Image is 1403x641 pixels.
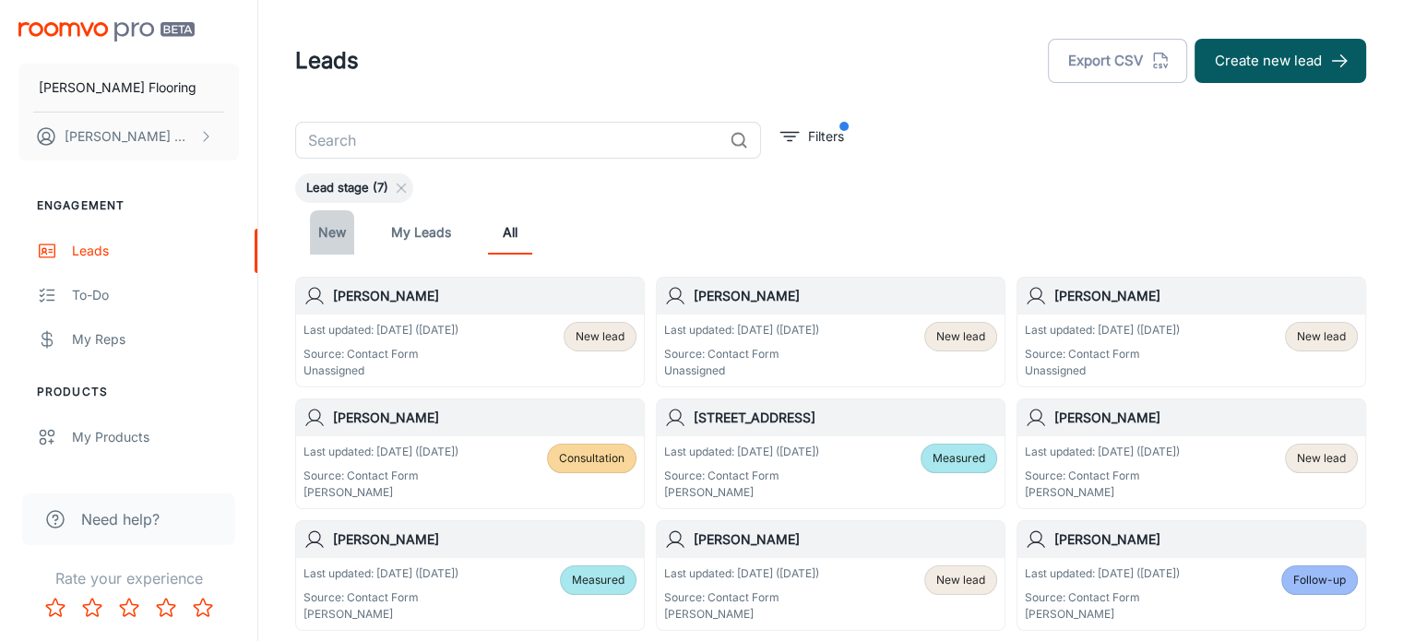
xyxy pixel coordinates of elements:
[808,126,844,147] p: Filters
[310,210,354,255] a: New
[1054,408,1358,428] h6: [PERSON_NAME]
[333,286,636,306] h6: [PERSON_NAME]
[664,468,819,484] p: Source: Contact Form
[1025,484,1180,501] p: [PERSON_NAME]
[1025,606,1180,623] p: [PERSON_NAME]
[664,362,819,379] p: Unassigned
[1025,589,1180,606] p: Source: Contact Form
[18,22,195,42] img: Roomvo PRO Beta
[1195,39,1366,83] button: Create new lead
[664,606,819,623] p: [PERSON_NAME]
[18,64,239,112] button: [PERSON_NAME] Flooring
[72,427,239,447] div: My Products
[776,122,849,151] button: filter
[333,408,636,428] h6: [PERSON_NAME]
[72,329,239,350] div: My Reps
[295,173,413,203] div: Lead stage (7)
[303,322,458,338] p: Last updated: [DATE] ([DATE])
[1025,322,1180,338] p: Last updated: [DATE] ([DATE])
[656,520,1005,631] a: [PERSON_NAME]Last updated: [DATE] ([DATE])Source: Contact Form[PERSON_NAME]New lead
[295,179,399,197] span: Lead stage (7)
[1048,39,1187,83] button: Export CSV
[936,572,985,588] span: New lead
[37,589,74,626] button: Rate 1 star
[664,565,819,582] p: Last updated: [DATE] ([DATE])
[74,589,111,626] button: Rate 2 star
[295,44,359,77] h1: Leads
[39,77,196,98] p: [PERSON_NAME] Flooring
[572,572,624,588] span: Measured
[559,450,624,467] span: Consultation
[664,346,819,362] p: Source: Contact Form
[1297,450,1346,467] span: New lead
[1054,286,1358,306] h6: [PERSON_NAME]
[1297,328,1346,345] span: New lead
[694,408,997,428] h6: [STREET_ADDRESS]
[1017,520,1366,631] a: [PERSON_NAME]Last updated: [DATE] ([DATE])Source: Contact Form[PERSON_NAME]Follow-up
[333,529,636,550] h6: [PERSON_NAME]
[81,508,160,530] span: Need help?
[1293,572,1346,588] span: Follow-up
[295,398,645,509] a: [PERSON_NAME]Last updated: [DATE] ([DATE])Source: Contact Form[PERSON_NAME]Consultation
[303,444,458,460] p: Last updated: [DATE] ([DATE])
[1025,468,1180,484] p: Source: Contact Form
[295,520,645,631] a: [PERSON_NAME]Last updated: [DATE] ([DATE])Source: Contact Form[PERSON_NAME]Measured
[1025,444,1180,460] p: Last updated: [DATE] ([DATE])
[1025,362,1180,379] p: Unassigned
[184,589,221,626] button: Rate 5 star
[111,589,148,626] button: Rate 3 star
[72,285,239,305] div: To-do
[936,328,985,345] span: New lead
[303,565,458,582] p: Last updated: [DATE] ([DATE])
[303,468,458,484] p: Source: Contact Form
[694,529,997,550] h6: [PERSON_NAME]
[933,450,985,467] span: Measured
[303,362,458,379] p: Unassigned
[656,277,1005,387] a: [PERSON_NAME]Last updated: [DATE] ([DATE])Source: Contact FormUnassignedNew lead
[303,484,458,501] p: [PERSON_NAME]
[576,328,624,345] span: New lead
[303,346,458,362] p: Source: Contact Form
[1054,529,1358,550] h6: [PERSON_NAME]
[1017,277,1366,387] a: [PERSON_NAME]Last updated: [DATE] ([DATE])Source: Contact FormUnassignedNew lead
[488,210,532,255] a: All
[303,589,458,606] p: Source: Contact Form
[15,567,243,589] p: Rate your experience
[664,589,819,606] p: Source: Contact Form
[303,606,458,623] p: [PERSON_NAME]
[72,241,239,261] div: Leads
[656,398,1005,509] a: [STREET_ADDRESS]Last updated: [DATE] ([DATE])Source: Contact Form[PERSON_NAME]Measured
[664,484,819,501] p: [PERSON_NAME]
[1025,565,1180,582] p: Last updated: [DATE] ([DATE])
[391,210,451,255] a: My Leads
[664,444,819,460] p: Last updated: [DATE] ([DATE])
[1025,346,1180,362] p: Source: Contact Form
[694,286,997,306] h6: [PERSON_NAME]
[72,471,239,492] div: Suppliers
[1017,398,1366,509] a: [PERSON_NAME]Last updated: [DATE] ([DATE])Source: Contact Form[PERSON_NAME]New lead
[664,322,819,338] p: Last updated: [DATE] ([DATE])
[65,126,195,147] p: [PERSON_NAME] Wood
[295,122,722,159] input: Search
[18,113,239,160] button: [PERSON_NAME] Wood
[148,589,184,626] button: Rate 4 star
[295,277,645,387] a: [PERSON_NAME]Last updated: [DATE] ([DATE])Source: Contact FormUnassignedNew lead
